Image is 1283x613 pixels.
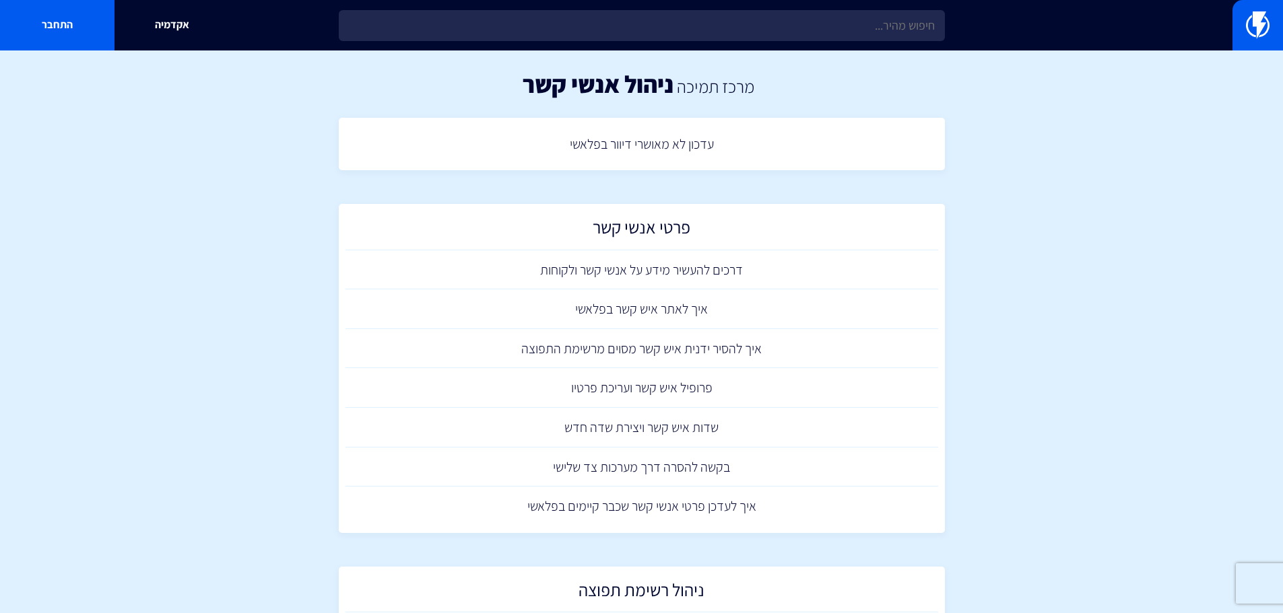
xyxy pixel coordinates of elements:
input: חיפוש מהיר... [339,10,945,41]
a: פרופיל איש קשר ועריכת פרטיו [346,368,938,408]
h2: פרטי אנשי קשר [352,217,931,244]
a: בקשה להסרה דרך מערכות צד שלישי [346,447,938,487]
h1: ניהול אנשי קשר [523,71,673,98]
a: מרכז תמיכה [677,75,754,98]
a: שדות איש קשר ויצירת שדה חדש [346,408,938,447]
a: פרטי אנשי קשר [346,211,938,250]
a: ניהול רשימת תפוצה [346,573,938,613]
h2: ניהול רשימת תפוצה [352,580,931,606]
a: איך להסיר ידנית איש קשר מסוים מרשימת התפוצה [346,329,938,369]
a: איך לאתר איש קשר בפלאשי [346,289,938,329]
a: איך לעדכן פרטי אנשי קשר שכבר קיימים בפלאשי [346,486,938,526]
a: עדכון לא מאושרי דיוור בפלאשי [346,124,938,164]
a: דרכים להעשיר מידע על אנשי קשר ולקוחות [346,250,938,290]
